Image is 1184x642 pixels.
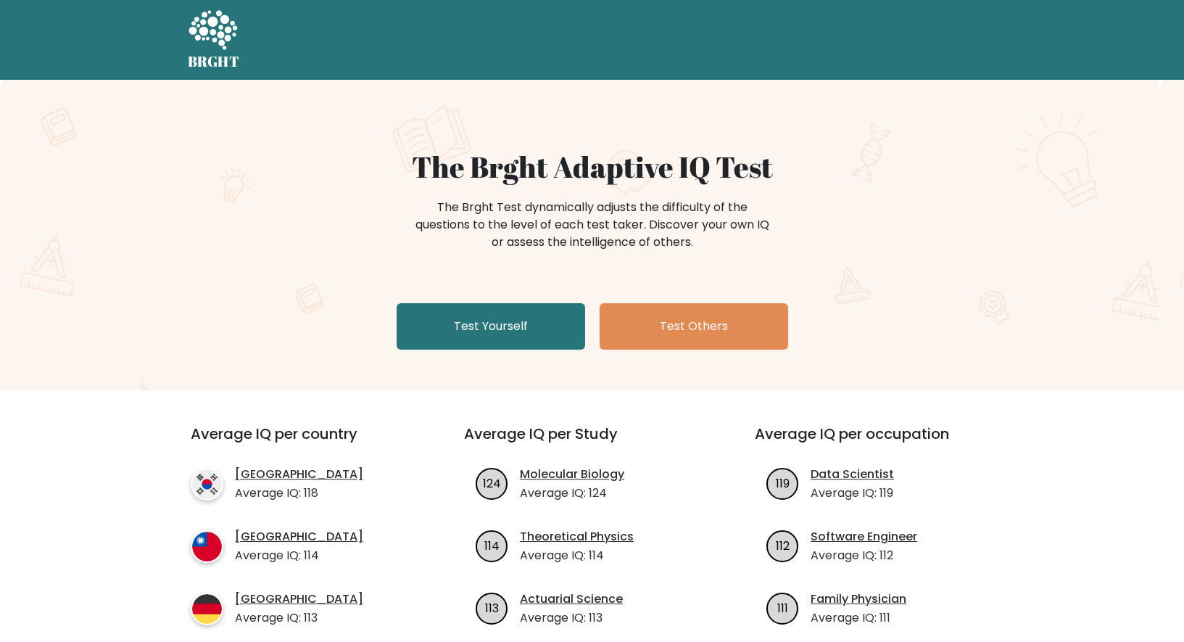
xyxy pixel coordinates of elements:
a: Data Scientist [811,466,894,483]
h1: The Brght Adaptive IQ Test [239,149,946,184]
a: Molecular Biology [520,466,624,483]
text: 112 [776,537,790,553]
h3: Average IQ per Study [464,425,720,460]
a: [GEOGRAPHIC_DATA] [235,590,363,608]
text: 119 [776,474,790,491]
div: The Brght Test dynamically adjusts the difficulty of the questions to the level of each test take... [411,199,774,251]
a: [GEOGRAPHIC_DATA] [235,466,363,483]
p: Average IQ: 118 [235,485,363,502]
p: Average IQ: 119 [811,485,894,502]
text: 114 [484,537,500,553]
p: Average IQ: 113 [520,609,623,627]
a: Test Others [600,303,788,350]
p: Average IQ: 124 [520,485,624,502]
p: Average IQ: 113 [235,609,363,627]
p: Average IQ: 114 [520,547,634,564]
h5: BRGHT [188,53,240,70]
p: Average IQ: 112 [811,547,917,564]
a: [GEOGRAPHIC_DATA] [235,528,363,546]
img: country [191,530,223,563]
text: 111 [777,599,788,616]
img: country [191,593,223,625]
text: 124 [483,474,501,491]
a: Test Yourself [397,303,585,350]
h3: Average IQ per occupation [755,425,1011,460]
text: 113 [485,599,499,616]
p: Average IQ: 111 [811,609,906,627]
a: Software Engineer [811,528,917,546]
a: Theoretical Physics [520,528,634,546]
p: Average IQ: 114 [235,547,363,564]
a: BRGHT [188,6,240,74]
h3: Average IQ per country [191,425,412,460]
img: country [191,468,223,501]
a: Family Physician [811,590,906,608]
a: Actuarial Science [520,590,623,608]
